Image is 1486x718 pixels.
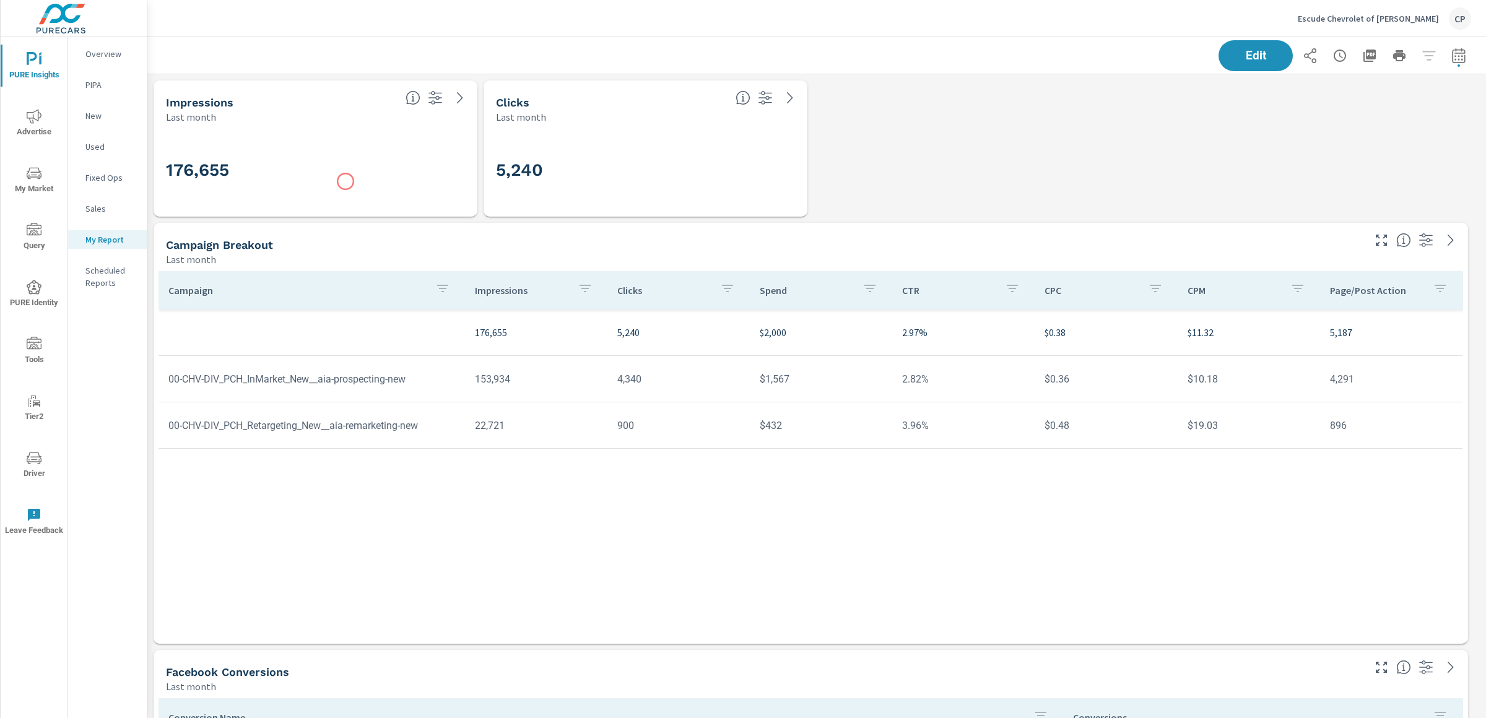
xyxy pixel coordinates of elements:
span: Tools [4,337,64,367]
div: CP [1449,7,1471,30]
p: Clicks [617,284,710,296]
p: $0.38 [1045,325,1167,340]
p: Page/Post Action [1330,284,1423,296]
p: CPM [1188,284,1280,296]
p: $11.32 [1188,325,1310,340]
div: Scheduled Reports [68,261,147,292]
p: New [85,110,137,122]
td: 00-CHV-DIV_PCH_Retargeting_New__aia-remarketing-new [159,410,465,441]
td: $432 [750,410,892,441]
h5: Impressions [166,96,233,109]
h5: Facebook Conversions [166,665,289,678]
p: $2,000 [760,325,882,340]
button: Edit [1219,40,1293,71]
p: My Report [85,233,137,246]
span: PURE Identity [4,280,64,310]
p: Used [85,141,137,153]
td: $0.48 [1035,410,1177,441]
span: My Market [4,166,64,196]
p: Spend [760,284,853,296]
button: Select Date Range [1446,43,1471,68]
span: Tier2 [4,394,64,424]
span: The number of times an ad was clicked by a consumer. [736,90,750,105]
h5: Campaign Breakout [166,238,273,251]
p: Last month [166,679,216,694]
p: CTR [902,284,995,296]
p: Last month [166,110,216,124]
p: Last month [496,110,546,124]
h3: 176,655 [166,160,465,181]
p: Escude Chevrolet of [PERSON_NAME] [1298,13,1439,24]
p: Last month [166,252,216,267]
p: 2.97% [902,325,1025,340]
span: Conversions reported by Facebook. [1396,660,1411,675]
p: Fixed Ops [85,171,137,184]
td: $19.03 [1178,410,1320,441]
button: Share Report [1298,43,1323,68]
td: 153,934 [465,363,607,395]
p: 5,240 [617,325,740,340]
p: Scheduled Reports [85,264,137,289]
p: 176,655 [475,325,597,340]
div: Overview [68,45,147,63]
td: $10.18 [1178,363,1320,395]
div: Fixed Ops [68,168,147,187]
span: PURE Insights [4,52,64,82]
div: Used [68,137,147,156]
h5: Clicks [496,96,529,109]
td: 3.96% [892,410,1035,441]
span: Advertise [4,109,64,139]
td: 896 [1320,410,1462,441]
p: 5,187 [1330,325,1453,340]
td: 900 [607,410,750,441]
div: My Report [68,230,147,249]
a: See more details in report [450,88,470,108]
div: PIPA [68,76,147,94]
td: 00-CHV-DIV_PCH_InMarket_New__aia-prospecting-new [159,363,465,395]
td: 4,340 [607,363,750,395]
div: Sales [68,199,147,218]
td: 2.82% [892,363,1035,395]
a: See more details in report [1441,230,1461,250]
button: Make Fullscreen [1371,657,1391,677]
span: Edit [1231,50,1280,61]
p: Campaign [168,284,425,296]
p: CPC [1045,284,1137,296]
td: $0.36 [1035,363,1177,395]
span: Leave Feedback [4,508,64,538]
td: 22,721 [465,410,607,441]
span: This is a summary of Social performance results by campaign. Each column can be sorted. [1396,233,1411,248]
td: 4,291 [1320,363,1462,395]
h3: 5,240 [496,160,795,181]
span: The number of times an ad was shown on your behalf. [406,90,420,105]
button: Make Fullscreen [1371,230,1391,250]
td: $1,567 [750,363,892,395]
p: PIPA [85,79,137,91]
a: See more details in report [1441,657,1461,677]
p: Sales [85,202,137,215]
div: New [68,106,147,125]
div: nav menu [1,37,67,550]
span: Driver [4,451,64,481]
p: Impressions [475,284,568,296]
button: "Export Report to PDF" [1357,43,1382,68]
p: Overview [85,48,137,60]
span: Query [4,223,64,253]
button: Print Report [1387,43,1412,68]
a: See more details in report [780,88,800,108]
